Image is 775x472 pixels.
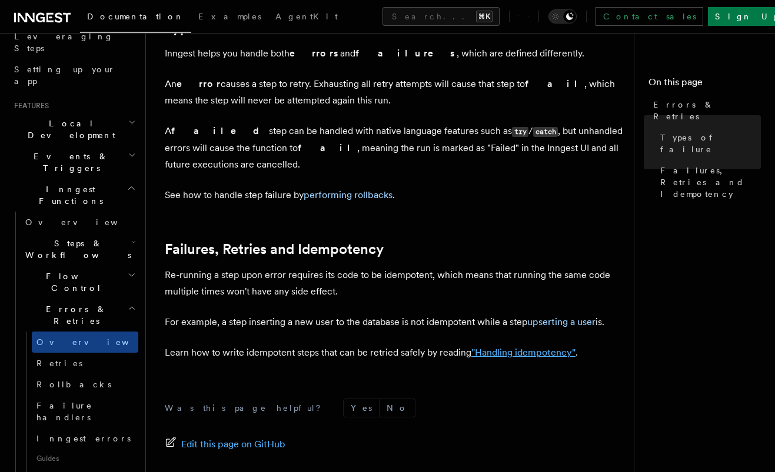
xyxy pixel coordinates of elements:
[9,146,138,179] button: Events & Triggers
[198,12,261,21] span: Examples
[21,212,138,233] a: Overview
[181,436,285,453] span: Edit this page on GitHub
[165,76,624,109] p: An causes a step to retry. Exhausting all retry attempts will cause that step to , which means th...
[25,217,147,227] span: Overview
[9,179,138,212] button: Inngest Functions
[21,266,138,299] button: Flow Control
[660,132,761,155] span: Types of failure
[87,12,184,21] span: Documentation
[36,337,158,347] span: Overview
[21,233,138,266] button: Steps & Workflows
[165,267,624,300] p: Re-running a step upon error requires its code to be idempotent, which means that running the sam...
[171,125,269,136] strong: failed
[21,237,131,261] span: Steps & Workflows
[476,11,493,22] kbd: ⌘K
[165,187,624,203] p: See how to handle step failure by .
[596,7,703,26] a: Contact sales
[533,127,558,137] code: catch
[36,401,92,422] span: Failure handlers
[648,75,761,94] h4: On this page
[21,303,128,327] span: Errors & Retries
[382,7,500,26] button: Search...⌘K
[656,160,761,205] a: Failures, Retries and Idempotency
[32,395,138,428] a: Failure handlers
[32,449,138,468] span: Guides
[165,241,384,257] a: Failures, Retries and Idempotency
[355,48,457,59] strong: failures
[304,189,393,200] a: performing rollbacks
[165,402,329,414] p: Was this page helpful?
[165,45,624,62] p: Inngest helps you handle both and , which are defined differently.
[21,299,138,332] button: Errors & Retries
[32,428,138,449] a: Inngest errors
[548,9,577,24] button: Toggle dark mode
[36,380,111,389] span: Rollbacks
[290,48,340,59] strong: errors
[165,436,285,453] a: Edit this page on GitHub
[653,99,761,122] span: Errors & Retries
[9,26,138,59] a: Leveraging Steps
[648,94,761,127] a: Errors & Retries
[165,344,624,361] p: Learn how to write idempotent steps that can be retried safely by reading .
[36,434,131,443] span: Inngest errors
[21,270,128,294] span: Flow Control
[9,101,49,111] span: Features
[380,399,415,417] button: No
[191,4,268,32] a: Examples
[32,374,138,395] a: Rollbacks
[36,359,82,368] span: Retries
[525,78,584,89] strong: fail
[80,4,191,33] a: Documentation
[165,123,624,173] p: A step can be handled with native language features such as / , but unhandled errors will cause t...
[9,150,128,174] span: Events & Triggers
[527,316,596,327] a: upserting a user
[275,12,338,21] span: AgentKit
[512,127,528,137] code: try
[32,353,138,374] a: Retries
[471,347,576,358] a: "Handling idempotency"
[9,113,138,146] button: Local Development
[9,118,128,141] span: Local Development
[9,183,127,207] span: Inngest Functions
[165,314,624,330] p: For example, a step inserting a new user to the database is not idempotent while a step is.
[656,127,761,160] a: Types of failure
[32,332,138,353] a: Overview
[177,78,221,89] strong: error
[298,142,357,153] strong: fail
[660,165,761,200] span: Failures, Retries and Idempotency
[344,399,379,417] button: Yes
[14,65,115,86] span: Setting up your app
[268,4,345,32] a: AgentKit
[9,59,138,92] a: Setting up your app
